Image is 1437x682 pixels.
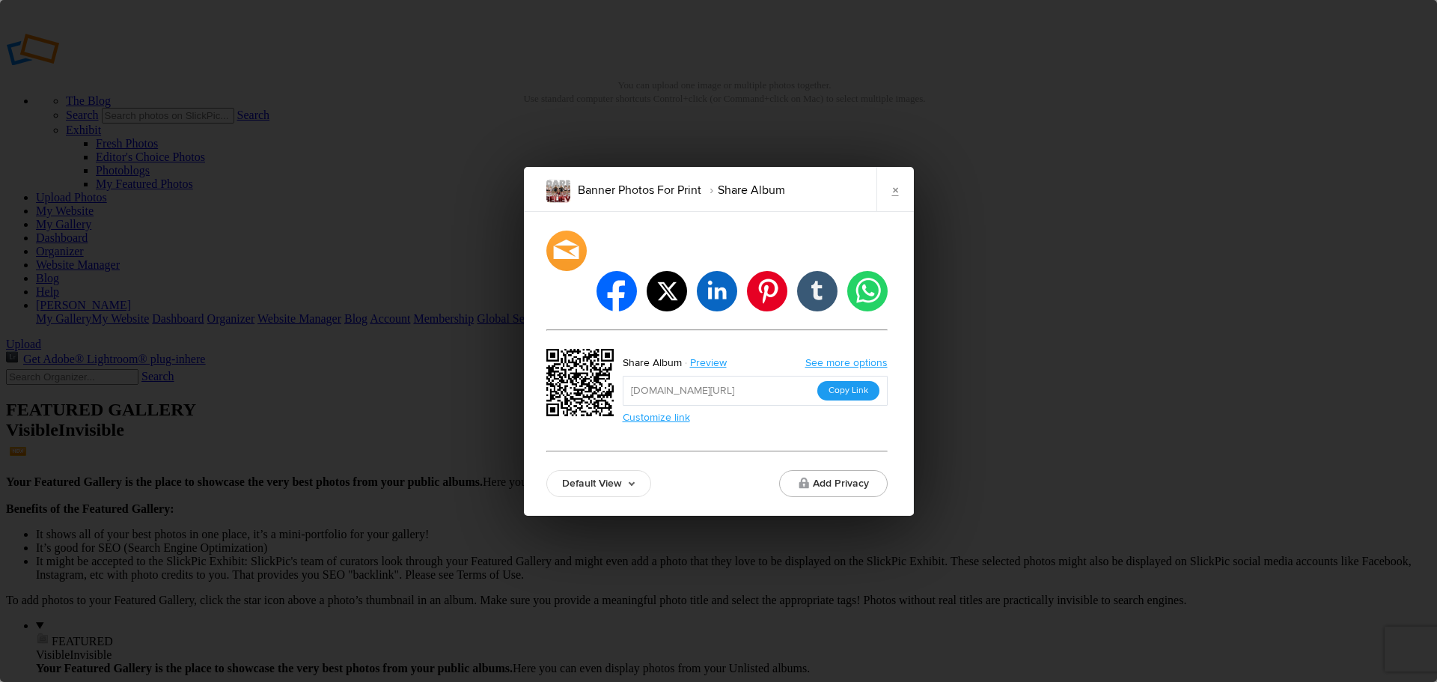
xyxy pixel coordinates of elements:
[697,271,737,311] li: linkedin
[876,167,914,212] a: ×
[779,470,888,497] button: Add Privacy
[546,349,618,421] div: https://slickpic.us/18103218kkNj
[546,179,570,203] img: VolleyballBanner-1.png
[546,470,651,497] a: Default View
[623,411,690,424] a: Customize link
[623,353,682,373] div: Share Album
[817,381,879,401] button: Copy Link
[701,177,785,203] li: Share Album
[647,271,687,311] li: twitter
[747,271,787,311] li: pinterest
[797,271,838,311] li: tumblr
[597,271,637,311] li: facebook
[682,353,738,373] a: Preview
[805,356,888,369] a: See more options
[847,271,888,311] li: whatsapp
[578,177,701,203] li: Banner Photos For Print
